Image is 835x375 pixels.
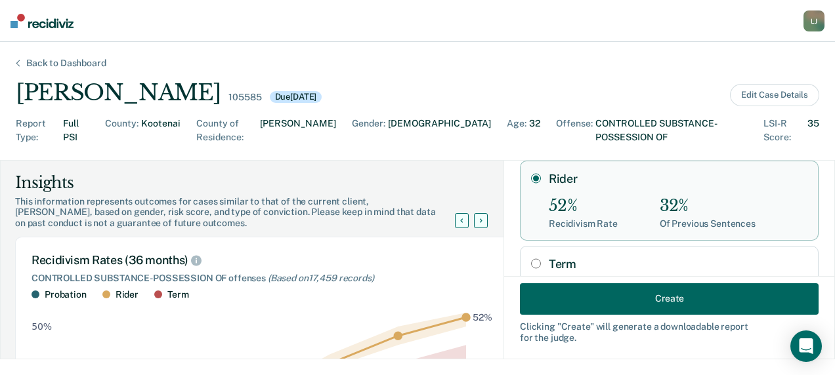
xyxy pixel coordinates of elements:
div: Clicking " Create " will generate a downloadable report for the judge. [520,321,819,343]
div: Recidivism Rate [549,218,618,229]
div: 32% [660,197,756,216]
button: Create [520,283,819,314]
div: Gender : [352,117,385,144]
div: County of Residence : [196,117,257,144]
div: Insights [15,172,471,193]
div: 105585 [228,92,261,103]
div: CONTROLLED SUBSTANCE-POSSESSION OF [595,117,748,144]
div: L J [803,10,824,31]
div: [PERSON_NAME] [16,79,221,106]
div: County : [105,117,139,144]
div: [PERSON_NAME] [260,117,336,144]
div: Term [167,289,188,300]
div: Back to Dashboard [11,58,122,69]
text: 50% [32,321,52,332]
div: Full PSI [63,117,89,144]
div: Offense : [556,117,593,144]
div: LSI-R Score : [763,117,805,144]
div: Probation [45,289,87,300]
div: CONTROLLED SUBSTANCE-POSSESSION OF offenses [32,273,494,284]
img: Recidiviz [11,14,74,28]
div: Kootenai [141,117,181,144]
div: 52% [549,197,618,216]
div: 35 [807,117,819,144]
div: This information represents outcomes for cases similar to that of the current client, [PERSON_NAM... [15,196,471,229]
div: Of Previous Sentences [660,218,756,229]
div: Recidivism Rates (36 months) [32,253,494,267]
button: LJ [803,10,824,31]
div: Report Type : [16,117,60,144]
text: 42% [473,358,492,368]
div: [DEMOGRAPHIC_DATA] [388,117,491,144]
div: Due [DATE] [270,91,322,103]
div: 32 [529,117,540,144]
label: Term [549,257,807,271]
div: Open Intercom Messenger [790,330,822,362]
div: Age : [507,117,526,144]
text: 52% [473,312,492,323]
label: Rider [549,172,807,186]
button: Edit Case Details [730,84,819,106]
div: Rider [116,289,139,300]
span: (Based on 17,459 records ) [268,273,374,283]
